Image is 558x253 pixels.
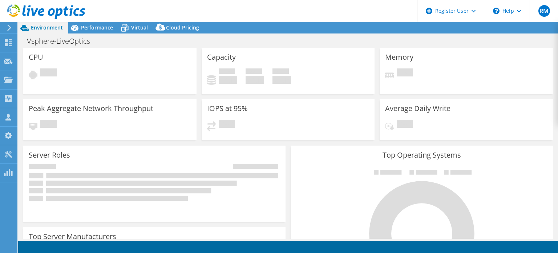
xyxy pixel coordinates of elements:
h3: Top Operating Systems [296,151,547,159]
span: Environment [31,24,63,31]
span: Used [219,68,235,76]
h4: 0 GiB [246,76,264,84]
svg: \n [493,8,500,14]
span: Pending [40,120,57,130]
span: Free [246,68,262,76]
h3: IOPS at 95% [207,104,248,112]
h3: Memory [385,53,413,61]
span: Pending [397,120,413,130]
h4: 0 GiB [272,76,291,84]
h3: Capacity [207,53,236,61]
span: Cloud Pricing [166,24,199,31]
span: Performance [81,24,113,31]
span: Total [272,68,289,76]
h3: CPU [29,53,43,61]
span: Pending [40,68,57,78]
h3: Server Roles [29,151,70,159]
h1: Vsphere-LiveOptics [24,37,101,45]
span: Virtual [131,24,148,31]
span: Pending [219,120,235,130]
span: Pending [397,68,413,78]
h3: Average Daily Write [385,104,450,112]
h3: Peak Aggregate Network Throughput [29,104,153,112]
h3: Top Server Manufacturers [29,233,116,241]
span: RM [538,5,550,17]
h4: 0 GiB [219,76,237,84]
